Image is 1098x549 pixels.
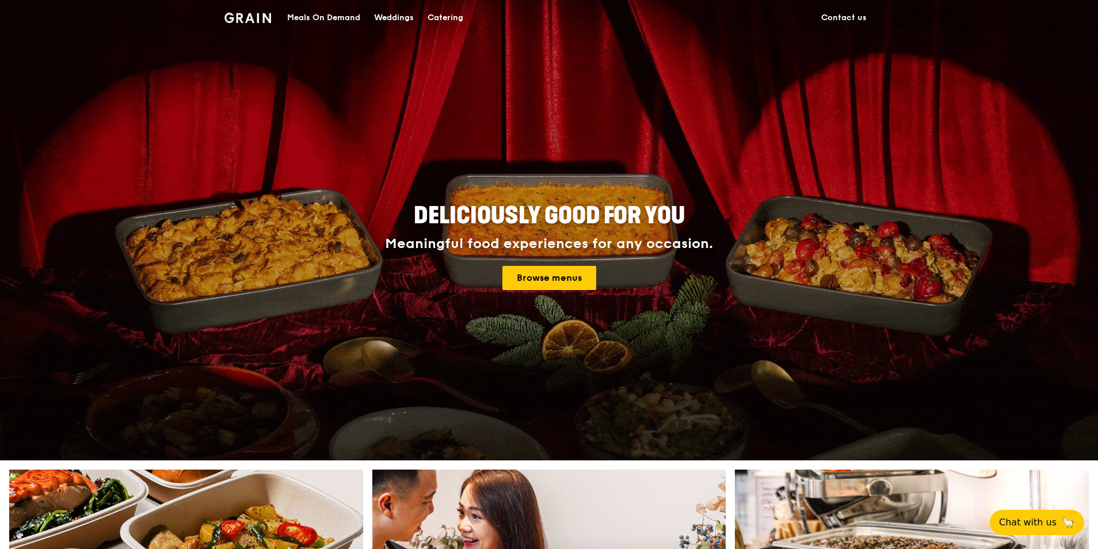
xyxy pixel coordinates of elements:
button: Chat with us🦙 [990,510,1084,535]
div: Weddings [374,1,414,35]
div: Meals On Demand [287,1,360,35]
span: 🦙 [1061,516,1075,529]
span: Chat with us [999,516,1057,529]
a: Browse menus [502,266,596,290]
a: Catering [421,1,470,35]
a: Weddings [367,1,421,35]
a: Contact us [814,1,874,35]
div: Meaningful food experiences for any occasion. [342,236,756,252]
span: Deliciously good for you [414,202,685,230]
div: Catering [428,1,463,35]
img: Grain [224,13,271,23]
